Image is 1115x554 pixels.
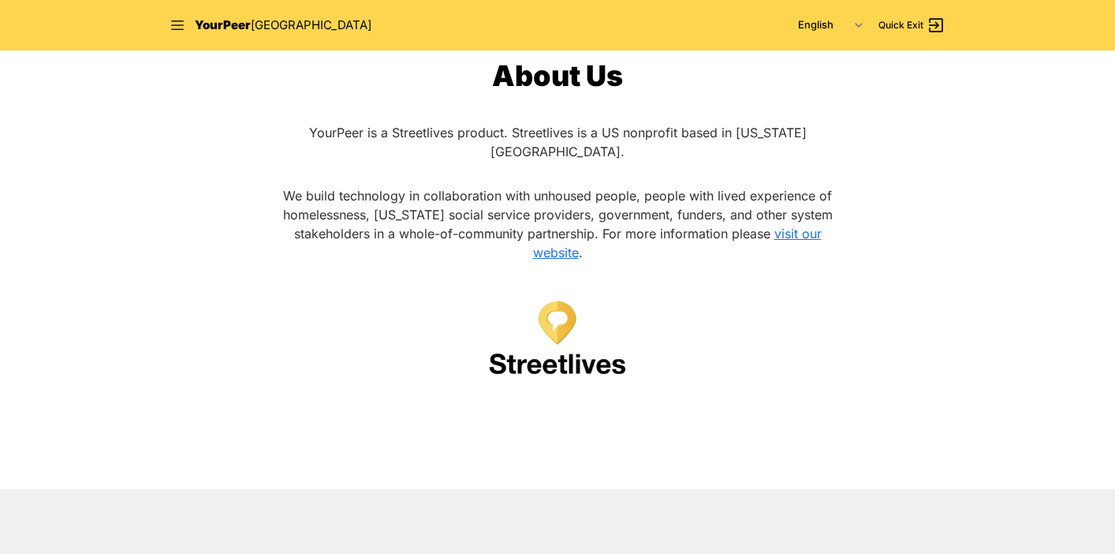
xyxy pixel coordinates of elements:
[309,125,807,159] span: YourPeer is a Streetlives product. Streetlives is a US nonprofit based in [US_STATE][GEOGRAPHIC_D...
[492,58,623,93] span: About Us
[195,17,251,32] span: YourPeer
[878,16,945,35] a: Quick Exit
[878,19,923,32] span: Quick Exit
[283,188,833,241] span: We build technology in collaboration with unhoused people, people with lived experience of homele...
[195,17,371,35] a: YourPeer[GEOGRAPHIC_DATA]
[579,245,583,260] span: .
[251,17,371,32] span: [GEOGRAPHIC_DATA]
[602,226,770,241] span: For more information please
